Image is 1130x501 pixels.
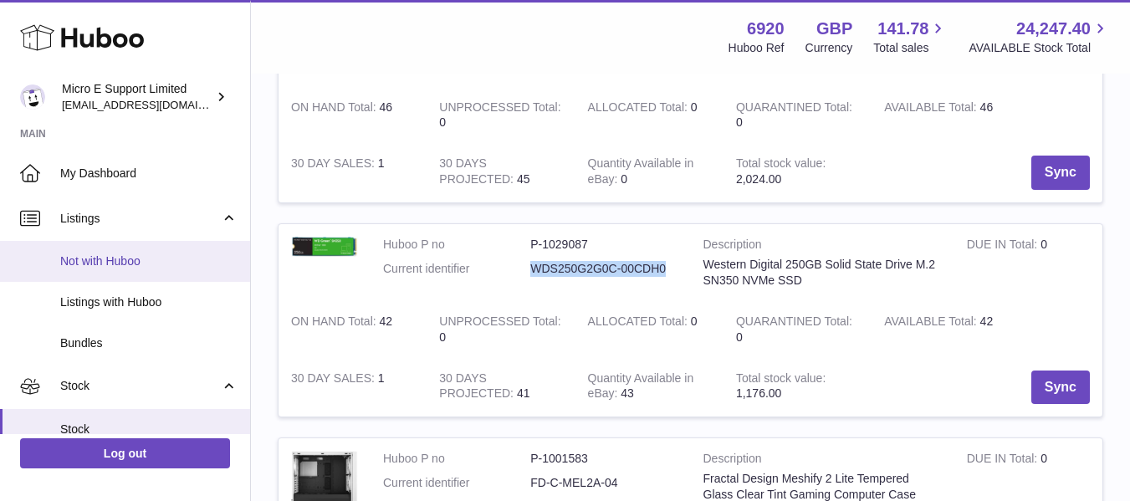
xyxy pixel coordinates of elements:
[530,237,677,253] dd: P-1029087
[736,172,782,186] span: 2,024.00
[60,166,238,181] span: My Dashboard
[439,314,560,332] strong: UNPROCESSED Total
[588,100,691,118] strong: ALLOCATED Total
[439,100,560,118] strong: UNPROCESSED Total
[62,98,246,111] span: [EMAIL_ADDRESS][DOMAIN_NAME]
[20,84,45,110] img: contact@micropcsupport.com
[805,40,853,56] div: Currency
[383,475,530,491] dt: Current identifier
[575,87,724,144] td: 0
[291,371,378,389] strong: 30 DAY SALES
[954,224,1102,301] td: 0
[736,330,743,344] span: 0
[60,294,238,310] span: Listings with Huboo
[736,100,852,118] strong: QUARANTINED Total
[279,143,427,202] td: 1
[736,314,852,332] strong: QUARANTINED Total
[969,18,1110,56] a: 24,247.40 AVAILABLE Stock Total
[60,422,238,437] span: Stock
[427,301,575,358] td: 0
[530,451,677,467] dd: P-1001583
[703,257,942,289] div: Western Digital 250GB Solid State Drive M.2 SN350 NVMe SSD
[530,261,677,277] dd: WDS250G2G0C-00CDH0
[969,40,1110,56] span: AVAILABLE Stock Total
[279,301,427,358] td: 42
[60,253,238,269] span: Not with Huboo
[872,87,1020,144] td: 46
[884,314,979,332] strong: AVAILABLE Total
[279,358,427,417] td: 1
[439,371,517,405] strong: 30 DAYS PROJECTED
[703,237,942,257] strong: Description
[60,378,220,394] span: Stock
[20,438,230,468] a: Log out
[291,100,380,118] strong: ON HAND Total
[291,314,380,332] strong: ON HAND Total
[1016,18,1091,40] span: 24,247.40
[729,40,785,56] div: Huboo Ref
[439,156,517,190] strong: 30 DAYS PROJECTED
[427,143,575,202] td: 45
[60,335,238,351] span: Bundles
[967,452,1041,469] strong: DUE IN Total
[736,371,826,389] strong: Total stock value
[575,358,724,417] td: 43
[884,100,979,118] strong: AVAILABLE Total
[427,358,575,417] td: 41
[873,40,948,56] span: Total sales
[736,115,743,129] span: 0
[588,314,691,332] strong: ALLOCATED Total
[291,237,358,257] img: product image
[747,18,785,40] strong: 6920
[530,475,677,491] dd: FD-C-MEL2A-04
[877,18,928,40] span: 141.78
[1031,371,1090,405] button: Sync
[60,211,220,227] span: Listings
[383,451,530,467] dt: Huboo P no
[427,87,575,144] td: 0
[1031,156,1090,190] button: Sync
[588,156,694,190] strong: Quantity Available in eBay
[873,18,948,56] a: 141.78 Total sales
[279,87,427,144] td: 46
[703,451,942,471] strong: Description
[575,301,724,358] td: 0
[575,143,724,202] td: 0
[967,238,1041,255] strong: DUE IN Total
[383,237,530,253] dt: Huboo P no
[736,386,782,400] span: 1,176.00
[872,301,1020,358] td: 42
[816,18,852,40] strong: GBP
[291,156,378,174] strong: 30 DAY SALES
[588,371,694,405] strong: Quantity Available in eBay
[62,81,212,113] div: Micro E Support Limited
[383,261,530,277] dt: Current identifier
[736,156,826,174] strong: Total stock value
